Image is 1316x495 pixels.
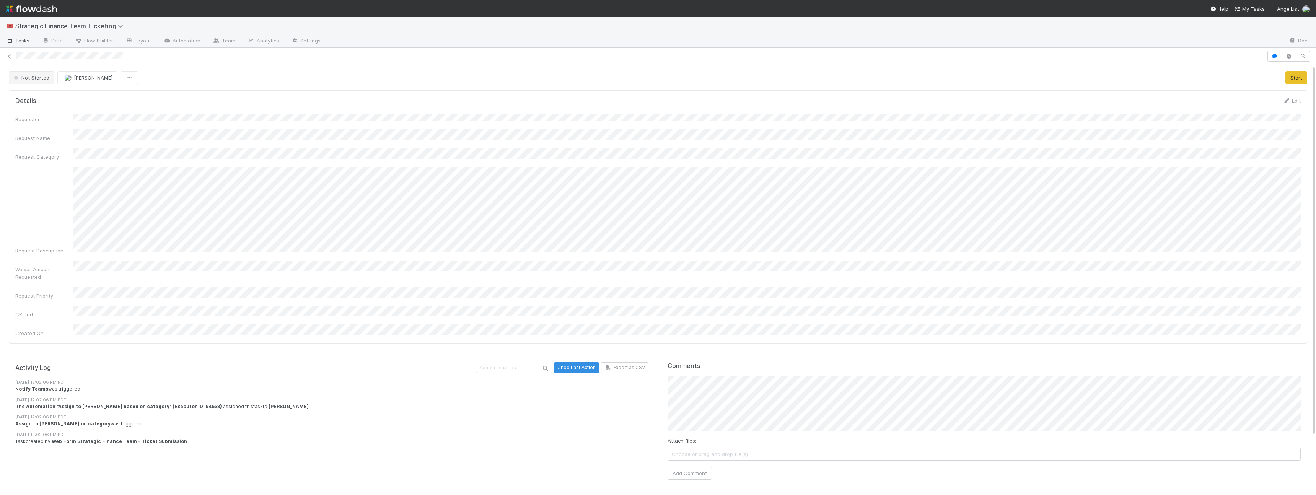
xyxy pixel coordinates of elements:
[15,153,73,161] div: Request Category
[15,265,73,281] div: Waiver Amount Requested
[668,467,712,480] button: Add Comment
[9,71,54,84] button: Not Started
[15,97,36,105] h5: Details
[52,438,187,444] strong: Web Form Strategic Finance Team - Ticket Submission
[6,23,14,29] span: 🎟️
[12,75,49,81] span: Not Started
[554,362,599,373] button: Undo Last Action
[1235,5,1265,13] a: My Tasks
[15,134,73,142] div: Request Name
[285,35,327,47] a: Settings
[6,37,30,44] span: Tasks
[15,414,648,420] div: [DATE] 12:02:06 PM PDT
[74,75,112,81] span: [PERSON_NAME]
[668,448,1300,460] span: Choose or drag and drop file(s)
[15,311,73,318] div: CR Pod
[207,35,241,47] a: Team
[15,386,648,392] div: was triggered
[75,37,113,44] span: Flow Builder
[15,22,127,30] span: Strategic Finance Team Ticketing
[15,438,648,445] div: Task created by
[1277,6,1299,12] span: AngelList
[601,362,648,373] button: Export as CSV
[668,437,696,445] label: Attach files:
[64,74,72,81] img: avatar_aa4fbed5-f21b-48f3-8bdd-57047a9d59de.png
[1283,98,1301,104] a: Edit
[1302,5,1310,13] img: avatar_aa4fbed5-f21b-48f3-8bdd-57047a9d59de.png
[476,363,552,373] input: Search activities...
[241,35,285,47] a: Analytics
[668,362,1301,370] h5: Comments
[15,397,648,403] div: [DATE] 12:02:06 PM PDT
[15,379,648,386] div: [DATE] 12:02:06 PM PDT
[15,247,73,254] div: Request Description
[157,35,207,47] a: Automation
[15,420,648,427] div: was triggered
[15,364,474,372] h5: Activity Log
[269,404,309,409] strong: [PERSON_NAME]
[15,116,73,123] div: Requester
[57,71,117,84] button: [PERSON_NAME]
[119,35,157,47] a: Layout
[15,292,73,300] div: Request Priority
[69,35,119,47] a: Flow Builder
[15,403,648,410] div: assigned this task to
[1210,5,1228,13] div: Help
[36,35,69,47] a: Data
[15,329,73,337] div: Created On
[1235,6,1265,12] span: My Tasks
[6,2,57,15] img: logo-inverted-e16ddd16eac7371096b0.svg
[15,404,222,409] a: The Automation "Assign to [PERSON_NAME] based on category" (Executor ID: 54533)
[15,421,111,427] a: Assign to [PERSON_NAME] on category
[15,431,648,438] div: [DATE] 12:02:06 PM PDT
[1283,35,1316,47] a: Docs
[15,386,48,392] a: Notify Teams
[1285,71,1307,84] button: Start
